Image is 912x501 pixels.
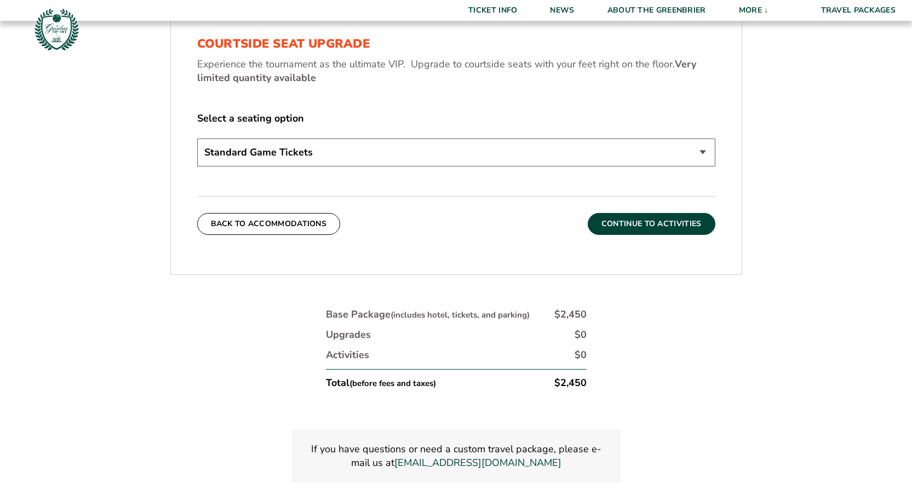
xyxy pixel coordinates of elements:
[554,308,587,321] div: $2,450
[575,348,587,362] div: $0
[326,376,436,390] div: Total
[575,328,587,342] div: $0
[33,5,81,53] img: Greenbrier Tip-Off
[326,348,369,362] div: Activities
[197,57,715,85] p: Experience the tournament as the ultimate VIP. Upgrade to courtside seats with your feet right on...
[305,442,607,470] p: If you have questions or need a custom travel package, please e-mail us at
[554,376,587,390] div: $2,450
[391,309,530,320] small: (includes hotel, tickets, and parking)
[588,213,715,235] button: Continue To Activities
[197,57,696,84] strong: Very limited quantity available
[197,112,715,125] label: Select a seating option
[326,308,530,321] div: Base Package
[197,213,341,235] button: Back To Accommodations
[197,37,715,51] h3: Courtside Seat Upgrade
[394,456,561,470] a: Link greenbriertipoff@intersport.global
[349,378,436,389] small: (before fees and taxes)
[326,328,371,342] div: Upgrades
